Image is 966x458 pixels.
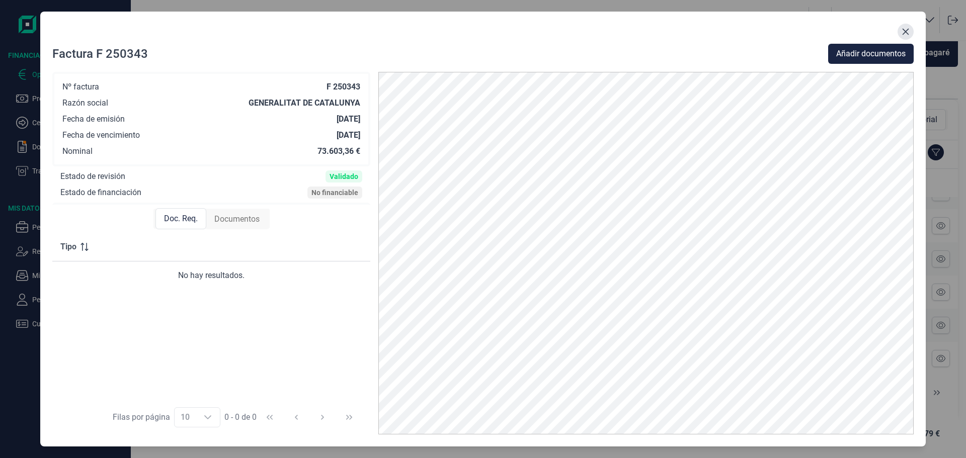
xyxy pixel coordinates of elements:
div: No hay resultados. [60,269,362,282]
div: Factura F 250343 [52,46,148,62]
span: Añadir documentos [836,48,906,60]
div: GENERALITAT DE CATALUNYA [249,98,360,108]
button: First Page [258,405,282,429]
button: Close [898,24,914,40]
div: Choose [196,408,220,427]
div: No financiable [311,189,358,197]
div: Estado de revisión [60,171,125,181]
span: Doc. Req. [164,213,198,225]
div: Nominal [62,146,93,156]
div: Doc. Req. [155,208,206,229]
div: Nº factura [62,82,99,92]
span: Tipo [60,241,76,253]
button: Previous Page [284,405,308,429]
div: Validado [330,172,358,180]
div: Filas por página [113,411,170,423]
div: Fecha de vencimiento [62,130,140,140]
div: Razón social [62,98,108,108]
button: Next Page [310,405,335,429]
div: F 250343 [327,82,360,92]
img: PDF Viewer [378,72,914,434]
div: Documentos [206,209,268,229]
div: [DATE] [337,130,360,140]
span: 0 - 0 de 0 [224,413,257,421]
span: Documentos [214,213,260,225]
div: Fecha de emisión [62,114,125,124]
button: Añadir documentos [828,44,914,64]
button: Last Page [337,405,361,429]
div: Estado de financiación [60,188,141,198]
div: 73.603,36 € [317,146,360,156]
div: [DATE] [337,114,360,124]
